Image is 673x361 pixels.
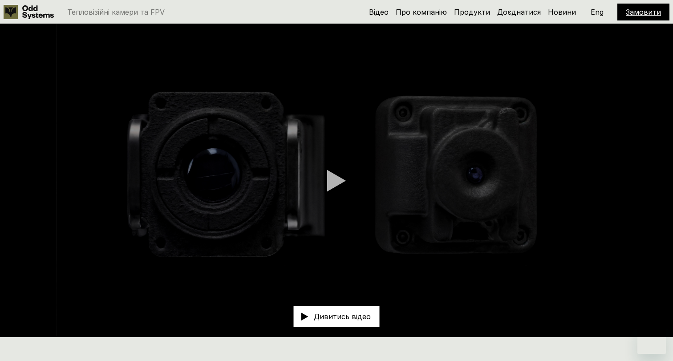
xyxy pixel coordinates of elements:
[67,8,165,16] p: Тепловізійні камери та FPV
[591,8,604,16] p: Eng
[637,325,666,354] iframe: Button to launch messaging window
[454,8,490,16] a: Продукти
[396,8,447,16] a: Про компанію
[314,313,371,320] p: Дивитись відео
[548,8,576,16] a: Новини
[369,8,389,16] a: Відео
[497,8,541,16] a: Доєднатися
[626,8,661,16] a: Замовити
